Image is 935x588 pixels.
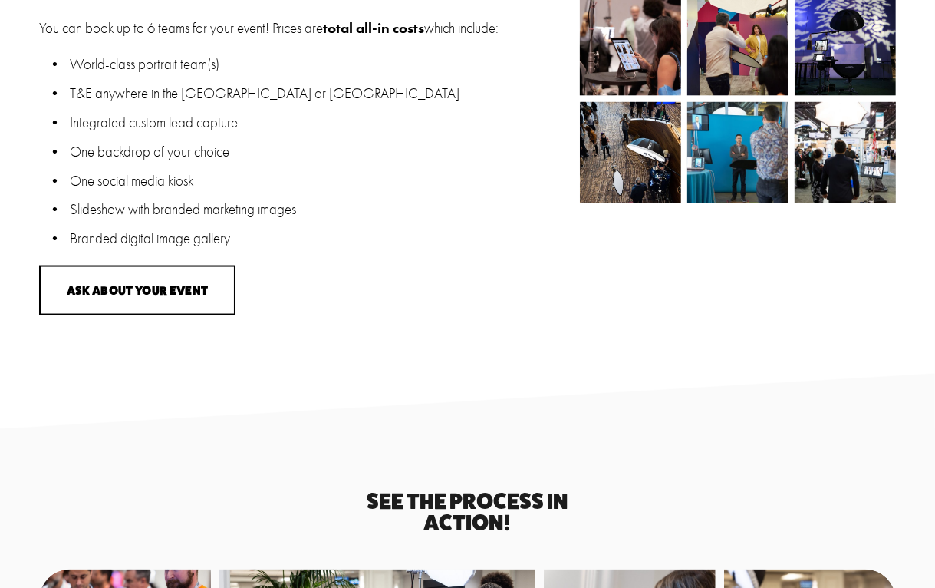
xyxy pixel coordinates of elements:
[356,19,424,37] strong: all-in costs
[39,266,235,315] button: Ask About Your Event
[70,112,571,134] p: Integrated custom lead capture
[323,19,353,37] strong: total
[769,102,921,203] img: BTS.jpg
[70,228,571,249] p: Branded digital image gallery
[70,83,571,104] p: T&E anywhere in the [GEOGRAPHIC_DATA] or [GEOGRAPHIC_DATA]
[662,102,814,203] img: BTS_190417_Topo_08.jpg
[580,102,681,203] img: 286202452_616350026872286_2990273153452766304_n.jpg
[39,18,571,39] p: You can book up to 6 teams for your event! Prices are which include:
[70,170,571,192] p: One social media kiosk
[70,199,571,220] p: Slideshow with branded marketing images
[70,141,571,163] p: One backdrop of your choice
[70,54,571,75] p: World-class portrait team(s)
[328,491,607,533] h3: See the process in action!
